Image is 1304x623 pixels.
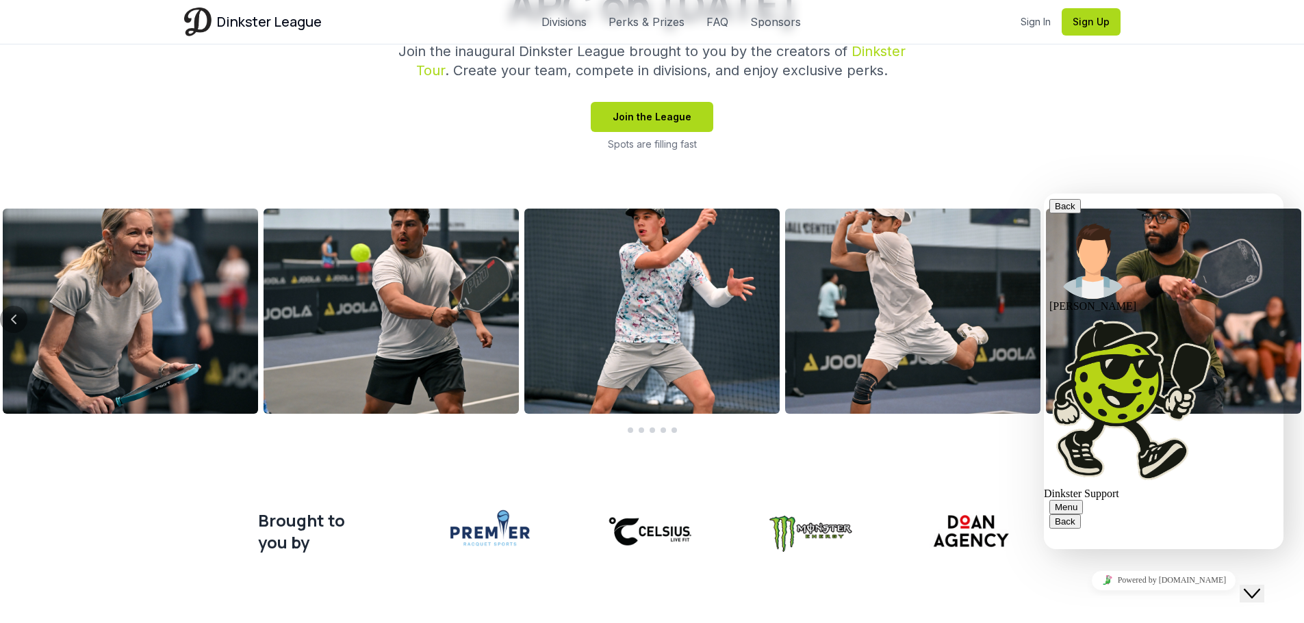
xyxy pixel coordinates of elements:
[591,102,713,132] button: Join the League
[541,14,587,30] a: Divisions
[706,14,728,30] a: FAQ
[184,8,212,36] img: Dinkster
[639,427,644,433] button: Go to slide 6
[750,14,801,30] a: Sponsors
[1062,8,1121,36] button: Sign Up
[608,137,697,151] p: Spots are filling fast
[389,42,915,80] p: Join the inaugural Dinkster League brought to you by the creators of . Create your team, compete ...
[1021,15,1051,29] a: Sign In
[661,427,666,433] button: Go to slide 16
[650,427,655,433] button: Go to slide 11
[737,488,886,575] img: Monster Energy
[1044,194,1283,549] iframe: chat widget
[576,488,725,575] img: Celsius
[628,427,633,433] button: Go to slide 1
[258,509,416,553] div: Brought to you by
[416,488,565,575] img: Premier Racquet Sports
[217,12,322,31] span: Dinkster League
[897,488,1046,575] img: Doan Agency
[1240,561,1283,602] iframe: chat widget
[672,427,677,433] button: Go to slide 21
[184,8,322,36] a: Dinkster League
[1044,565,1283,596] iframe: chat widget
[609,14,685,30] a: Perks & Prizes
